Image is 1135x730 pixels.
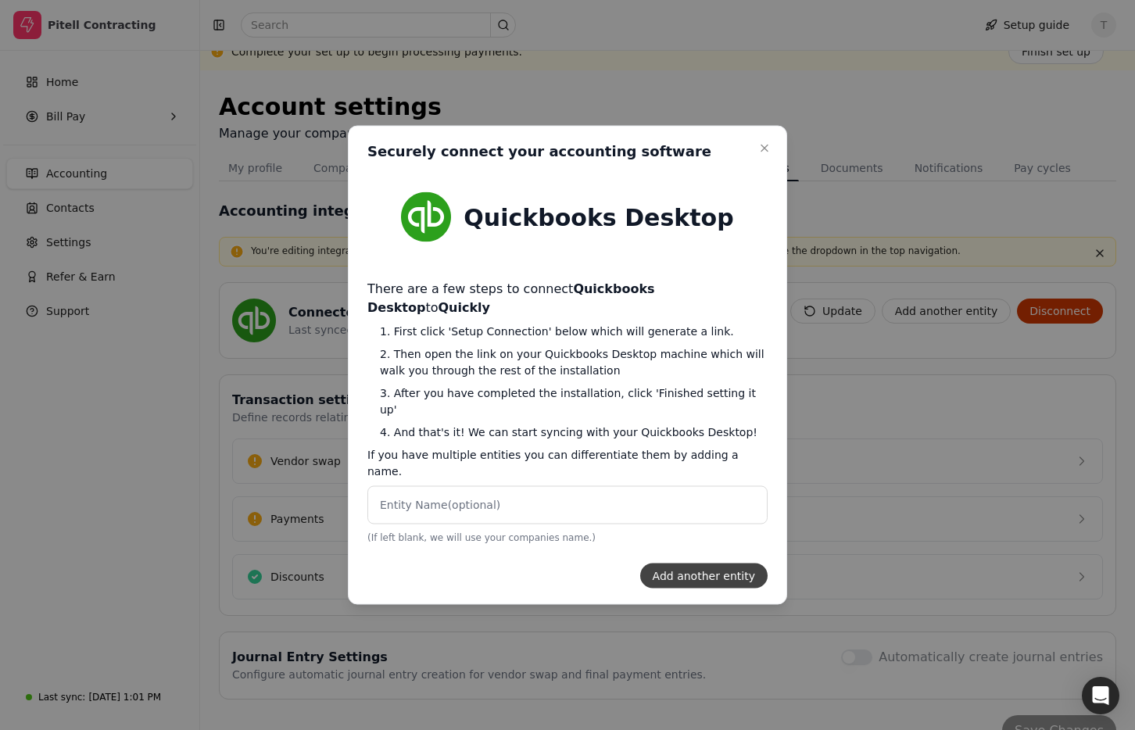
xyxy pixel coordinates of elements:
span: 2. Then open the link on your Quickbooks Desktop machine which will walk you through the rest of ... [380,346,768,379]
span: There are a few steps to connect to [367,280,768,317]
label: Entity Name (optional) [380,497,500,514]
span: (If left blank, we will use your companies name.) [367,531,768,545]
span: 4. And that's it! We can start syncing with your Quickbooks Desktop! [380,424,768,441]
span: If you have multiple entities you can differentiate them by adding a name. [367,447,768,480]
span: Quickbooks Desktop [464,199,733,234]
strong: Quickly [438,300,490,315]
button: Add another entity [640,564,768,589]
h2: Securely connect your accounting software [367,142,711,161]
span: 3. After you have completed the installation, click 'Finished setting it up' [380,385,768,418]
span: 1. First click 'Setup Connection' below which will generate a link. [380,324,768,340]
